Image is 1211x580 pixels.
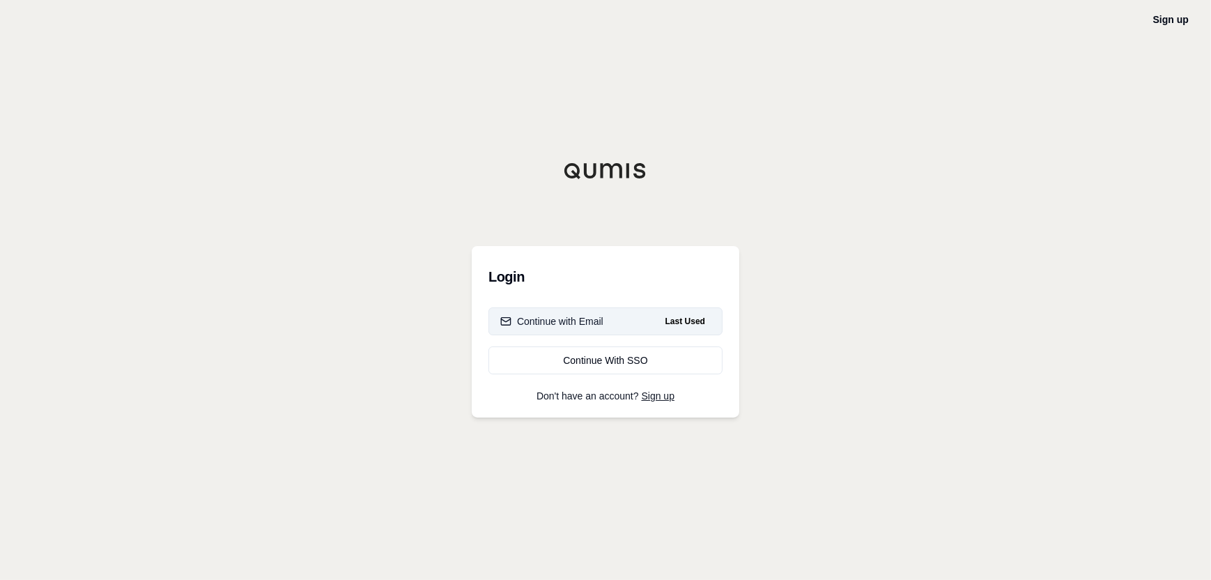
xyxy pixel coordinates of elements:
[660,313,711,330] span: Last Used
[488,263,723,291] h3: Login
[1153,14,1189,25] a: Sign up
[488,346,723,374] a: Continue With SSO
[488,391,723,401] p: Don't have an account?
[500,314,603,328] div: Continue with Email
[500,353,711,367] div: Continue With SSO
[642,390,674,402] a: Sign up
[488,307,723,335] button: Continue with EmailLast Used
[564,162,647,179] img: Qumis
